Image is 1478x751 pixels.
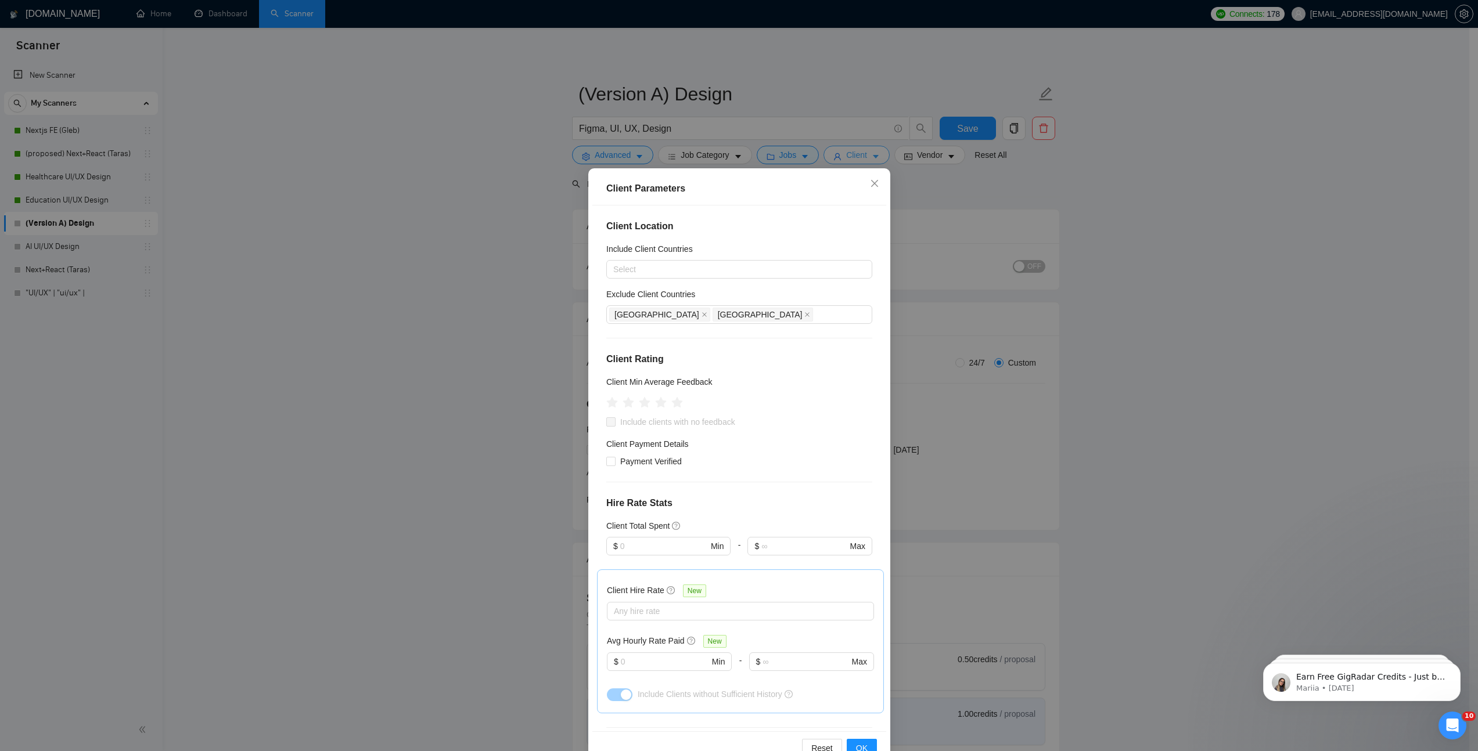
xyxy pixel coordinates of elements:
[606,396,618,408] span: star
[614,308,699,321] span: [GEOGRAPHIC_DATA]
[711,655,725,668] span: Min
[870,179,879,188] span: close
[606,519,670,532] h5: Client Total Spent
[804,312,810,317] span: close
[671,396,683,408] span: star
[606,496,872,510] h4: Hire Rate Stats
[784,690,792,698] span: question-circle
[616,455,686,468] span: Payment Verified
[606,352,872,366] h4: Client Rating
[614,655,618,668] span: $
[731,537,747,569] div: -
[682,584,706,597] span: New
[1439,712,1466,739] iframe: Intercom live chat
[606,182,872,196] div: Client Parameters
[606,438,689,450] h4: Client Payment Details
[623,396,634,408] span: star
[606,288,695,301] h5: Exclude Client Countries
[607,634,685,647] h5: Avg Hourly Rate Paid
[620,655,709,668] input: 0
[686,636,696,645] span: question-circle
[756,655,760,668] span: $
[703,635,726,648] span: New
[655,396,667,408] span: star
[606,375,713,388] h5: Client Min Average Feedback
[717,308,802,321] span: [GEOGRAPHIC_DATA]
[701,312,707,317] span: close
[859,168,890,200] button: Close
[1462,712,1476,721] span: 10
[710,540,724,553] span: Min
[712,308,813,322] span: Belarus
[607,584,664,597] h5: Client Hire Rate
[616,416,740,428] span: Include clients with no feedback
[754,540,759,553] span: $
[761,540,847,553] input: ∞
[637,689,782,699] span: Include Clients without Sufficient History
[606,219,872,233] h4: Client Location
[1246,638,1478,720] iframe: Intercom notifications message
[732,652,749,685] div: -
[606,243,693,255] h5: Include Client Countries
[609,308,710,322] span: Russia
[763,655,849,668] input: ∞
[639,396,650,408] span: star
[672,521,681,530] span: question-circle
[666,586,675,595] span: question-circle
[613,540,618,553] span: $
[850,540,865,553] span: Max
[851,655,866,668] span: Max
[620,540,708,553] input: 0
